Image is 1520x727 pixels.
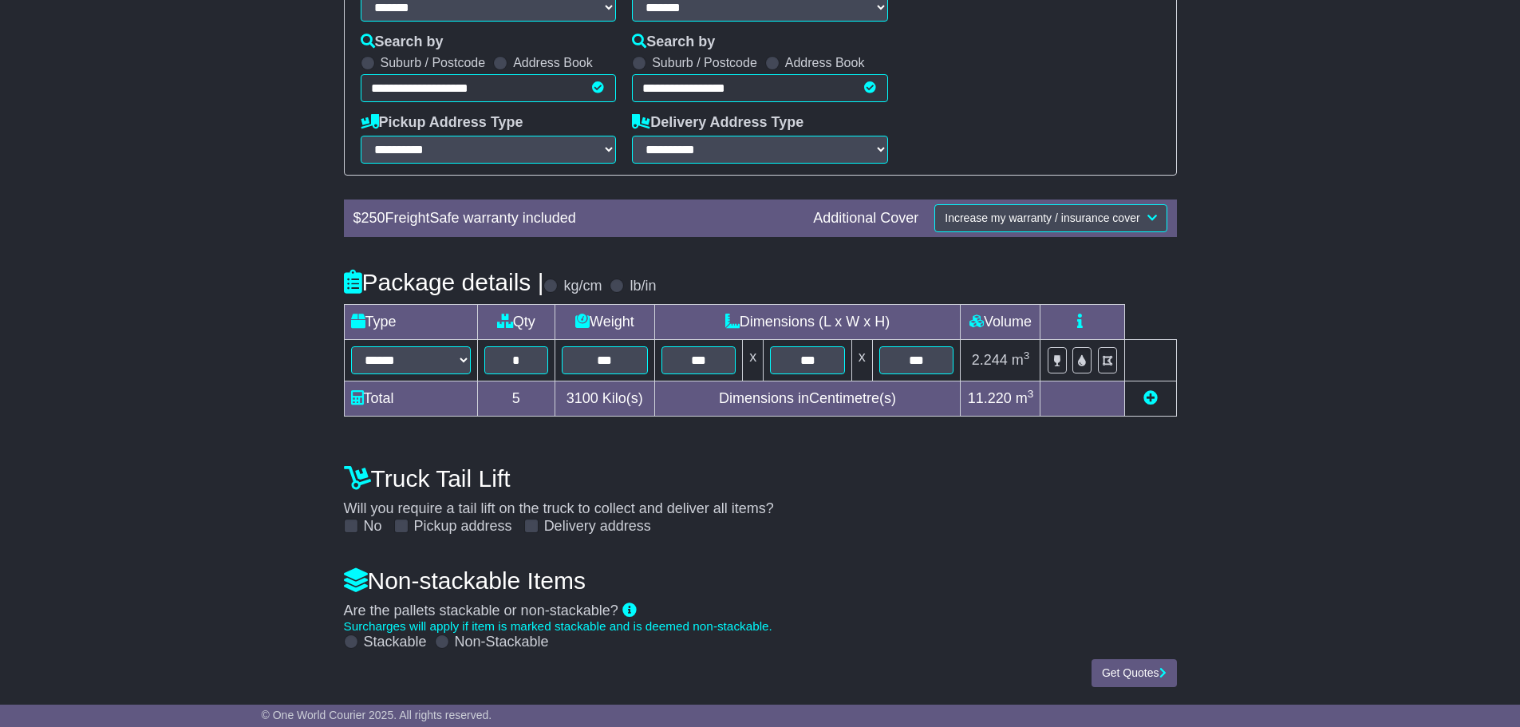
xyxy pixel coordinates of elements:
label: Pickup address [414,518,512,535]
td: Volume [961,304,1040,339]
label: Delivery Address Type [632,114,803,132]
span: Increase my warranty / insurance cover [945,211,1139,224]
sup: 3 [1028,388,1034,400]
label: kg/cm [563,278,602,295]
label: Search by [361,34,444,51]
div: Surcharges will apply if item is marked stackable and is deemed non-stackable. [344,619,1177,634]
td: Type [344,304,477,339]
td: Dimensions in Centimetre(s) [654,381,961,416]
td: 5 [477,381,555,416]
label: No [364,518,382,535]
label: Search by [632,34,715,51]
label: Pickup Address Type [361,114,523,132]
span: © One World Courier 2025. All rights reserved. [262,709,492,721]
h4: Package details | [344,269,544,295]
h4: Truck Tail Lift [344,465,1177,492]
button: Increase my warranty / insurance cover [934,204,1167,232]
label: Address Book [513,55,593,70]
label: Suburb / Postcode [652,55,757,70]
label: Non-Stackable [455,634,549,651]
span: 2.244 [972,352,1008,368]
span: 250 [361,210,385,226]
td: x [851,339,872,381]
button: Get Quotes [1092,659,1177,687]
span: Are the pallets stackable or non-stackable? [344,603,618,618]
label: Address Book [785,55,865,70]
label: Delivery address [544,518,651,535]
div: $ FreightSafe warranty included [345,210,806,227]
sup: 3 [1024,350,1030,362]
h4: Non-stackable Items [344,567,1177,594]
label: Suburb / Postcode [381,55,486,70]
span: 11.220 [968,390,1012,406]
a: Add new item [1143,390,1158,406]
td: Weight [555,304,655,339]
span: m [1016,390,1034,406]
label: lb/in [630,278,656,295]
td: Kilo(s) [555,381,655,416]
div: Will you require a tail lift on the truck to collect and deliver all items? [336,457,1185,535]
td: x [743,339,764,381]
td: Dimensions (L x W x H) [654,304,961,339]
label: Stackable [364,634,427,651]
div: Additional Cover [805,210,926,227]
span: 3100 [567,390,598,406]
span: m [1012,352,1030,368]
td: Total [344,381,477,416]
td: Qty [477,304,555,339]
